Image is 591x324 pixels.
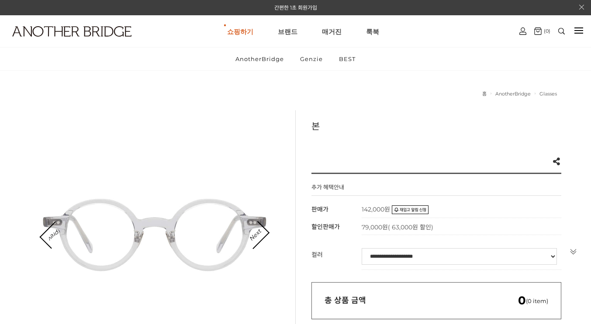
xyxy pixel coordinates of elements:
a: 룩북 [366,16,379,47]
strong: 142,000원 [362,205,390,213]
a: AnotherBridge [228,48,291,70]
a: logo [4,26,93,58]
img: cart [534,27,542,35]
a: Glasses [539,91,557,97]
img: 재입고 알림 SMS [392,205,429,214]
strong: 총 상품 금액 [325,296,366,305]
span: 할인판매가 [311,223,340,231]
a: Prev [41,222,67,248]
h3: 본 [311,119,561,132]
a: 홈 [482,91,487,97]
h4: 추가 혜택안내 [311,183,344,195]
img: logo [12,26,131,37]
a: AnotherBridge [495,91,531,97]
a: 간편한 1초 회원가입 [274,4,317,11]
a: Genzie [293,48,330,70]
em: 0 [518,293,526,307]
span: ( 63,000원 할인) [388,223,433,231]
span: (0 item) [518,297,548,304]
span: 판매가 [311,205,328,213]
th: 컬러 [311,244,362,270]
span: 79,000원 [362,223,433,231]
span: (0) [542,28,550,34]
a: BEST [332,48,363,70]
a: Next [242,222,269,249]
a: 쇼핑하기 [227,16,253,47]
a: 브랜드 [278,16,297,47]
a: 매거진 [322,16,342,47]
img: cart [519,27,526,35]
a: (0) [534,27,550,35]
img: search [558,28,565,34]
